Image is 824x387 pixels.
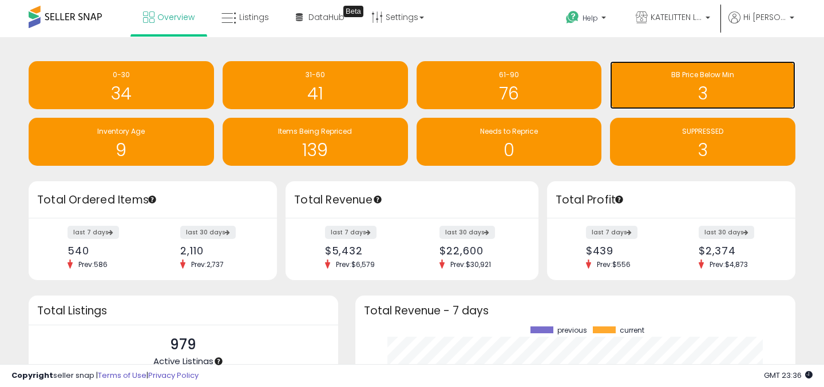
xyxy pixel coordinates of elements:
[445,260,497,269] span: Prev: $30,921
[373,194,383,205] div: Tooltip anchor
[417,118,602,166] a: Needs to Reprice 0
[439,226,495,239] label: last 30 days
[148,370,199,381] a: Privacy Policy
[591,260,636,269] span: Prev: $556
[29,118,214,166] a: Inventory Age 9
[223,118,408,166] a: Items Being Repriced 139
[671,70,734,79] span: BB Price Below Min
[153,334,213,356] p: 979
[556,192,787,208] h3: Total Profit
[180,245,257,257] div: 2,110
[557,326,587,334] span: previous
[616,141,790,159] h1: 3
[180,226,236,239] label: last 30 days
[11,370,53,381] strong: Copyright
[728,11,794,37] a: Hi [PERSON_NAME]
[37,306,330,315] h3: Total Listings
[565,10,580,25] i: Get Help
[97,126,145,136] span: Inventory Age
[422,141,596,159] h1: 0
[699,226,754,239] label: last 30 days
[422,84,596,103] h1: 76
[239,11,269,23] span: Listings
[325,245,403,257] div: $5,432
[586,245,663,257] div: $439
[699,245,775,257] div: $2,374
[153,355,213,367] span: Active Listings
[228,141,402,159] h1: 139
[11,370,199,381] div: seller snap | |
[651,11,702,23] span: KATELITTEN LLC
[34,84,208,103] h1: 34
[557,2,617,37] a: Help
[480,126,538,136] span: Needs to Reprice
[34,141,208,159] h1: 9
[743,11,786,23] span: Hi [PERSON_NAME]
[325,226,377,239] label: last 7 days
[586,226,637,239] label: last 7 days
[306,70,325,79] span: 31-60
[68,226,119,239] label: last 7 days
[499,70,519,79] span: 61-90
[73,260,113,269] span: Prev: 586
[98,370,146,381] a: Terms of Use
[37,192,268,208] h3: Total Ordered Items
[223,61,408,109] a: 31-60 41
[185,260,229,269] span: Prev: 2,737
[704,260,754,269] span: Prev: $4,873
[113,70,130,79] span: 0-30
[330,260,381,269] span: Prev: $6,579
[364,306,787,315] h3: Total Revenue - 7 days
[308,11,344,23] span: DataHub
[610,61,795,109] a: BB Price Below Min 3
[29,61,214,109] a: 0-30 34
[294,192,530,208] h3: Total Revenue
[583,13,598,23] span: Help
[620,326,644,334] span: current
[228,84,402,103] h1: 41
[278,126,352,136] span: Items Being Repriced
[614,194,624,205] div: Tooltip anchor
[68,245,144,257] div: 540
[439,245,518,257] div: $22,600
[157,11,195,23] span: Overview
[610,118,795,166] a: SUPPRESSED 3
[147,194,157,205] div: Tooltip anchor
[417,61,602,109] a: 61-90 76
[682,126,723,136] span: SUPPRESSED
[764,370,813,381] span: 2025-10-11 23:36 GMT
[213,356,224,366] div: Tooltip anchor
[616,84,790,103] h1: 3
[343,6,363,17] div: Tooltip anchor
